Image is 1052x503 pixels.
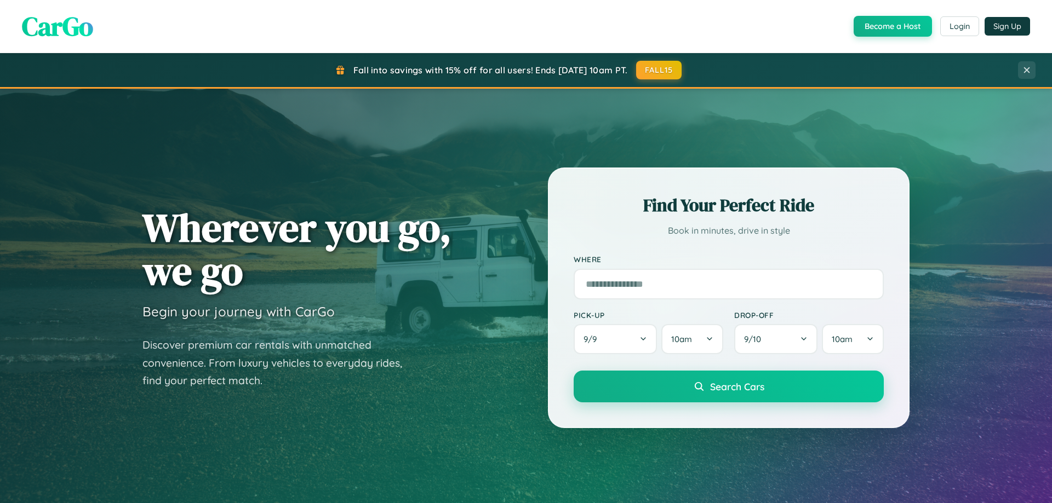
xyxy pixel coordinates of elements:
[574,371,884,402] button: Search Cars
[22,8,93,44] span: CarGo
[710,380,764,392] span: Search Cars
[854,16,932,37] button: Become a Host
[574,324,657,354] button: 9/9
[574,193,884,217] h2: Find Your Perfect Ride
[636,61,682,79] button: FALL15
[734,324,817,354] button: 9/10
[353,65,628,76] span: Fall into savings with 15% off for all users! Ends [DATE] 10am PT.
[142,336,416,390] p: Discover premium car rentals with unmatched convenience. From luxury vehicles to everyday rides, ...
[661,324,723,354] button: 10am
[142,206,451,292] h1: Wherever you go, we go
[940,16,979,36] button: Login
[574,223,884,239] p: Book in minutes, drive in style
[822,324,884,354] button: 10am
[574,310,723,320] label: Pick-up
[671,334,692,344] span: 10am
[985,17,1030,36] button: Sign Up
[832,334,853,344] span: 10am
[584,334,602,344] span: 9 / 9
[734,310,884,320] label: Drop-off
[744,334,767,344] span: 9 / 10
[142,303,335,320] h3: Begin your journey with CarGo
[574,255,884,264] label: Where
